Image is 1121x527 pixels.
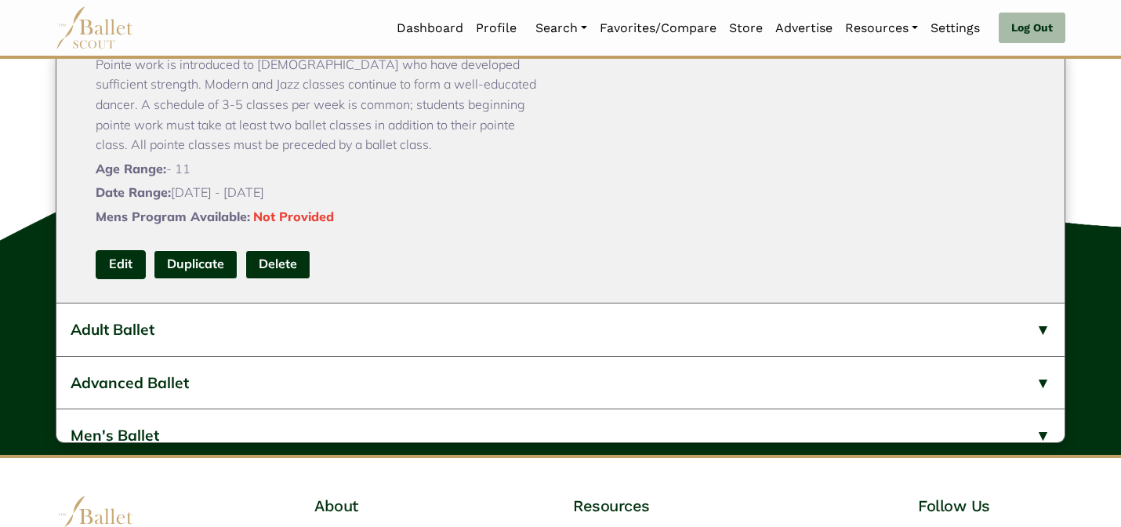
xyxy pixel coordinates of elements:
[71,373,189,392] span: Advanced Ballet
[593,12,723,45] a: Favorites/Compare
[71,320,154,339] span: Adult Ballet
[839,12,924,45] a: Resources
[723,12,769,45] a: Store
[154,250,238,279] a: Duplicate
[96,209,250,224] span: Mens Program Available:
[918,496,1065,516] h4: Follow Us
[96,183,548,203] p: [DATE] - [DATE]
[56,409,1065,462] button: Men's Ballet
[245,250,310,279] button: Delete
[769,12,839,45] a: Advertise
[253,209,334,224] span: Not Provided
[924,12,986,45] a: Settings
[96,184,171,200] span: Date Range:
[573,496,807,516] h4: Resources
[56,303,1065,356] button: Adult Ballet
[96,159,548,180] p: - 11
[96,250,146,279] a: Edit
[96,161,166,176] span: Age Range:
[999,13,1065,44] a: Log Out
[56,356,1065,409] button: Advanced Ballet
[390,12,470,45] a: Dashboard
[529,12,593,45] a: Search
[470,12,523,45] a: Profile
[71,426,159,445] span: Men's Ballet
[314,496,462,516] h4: About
